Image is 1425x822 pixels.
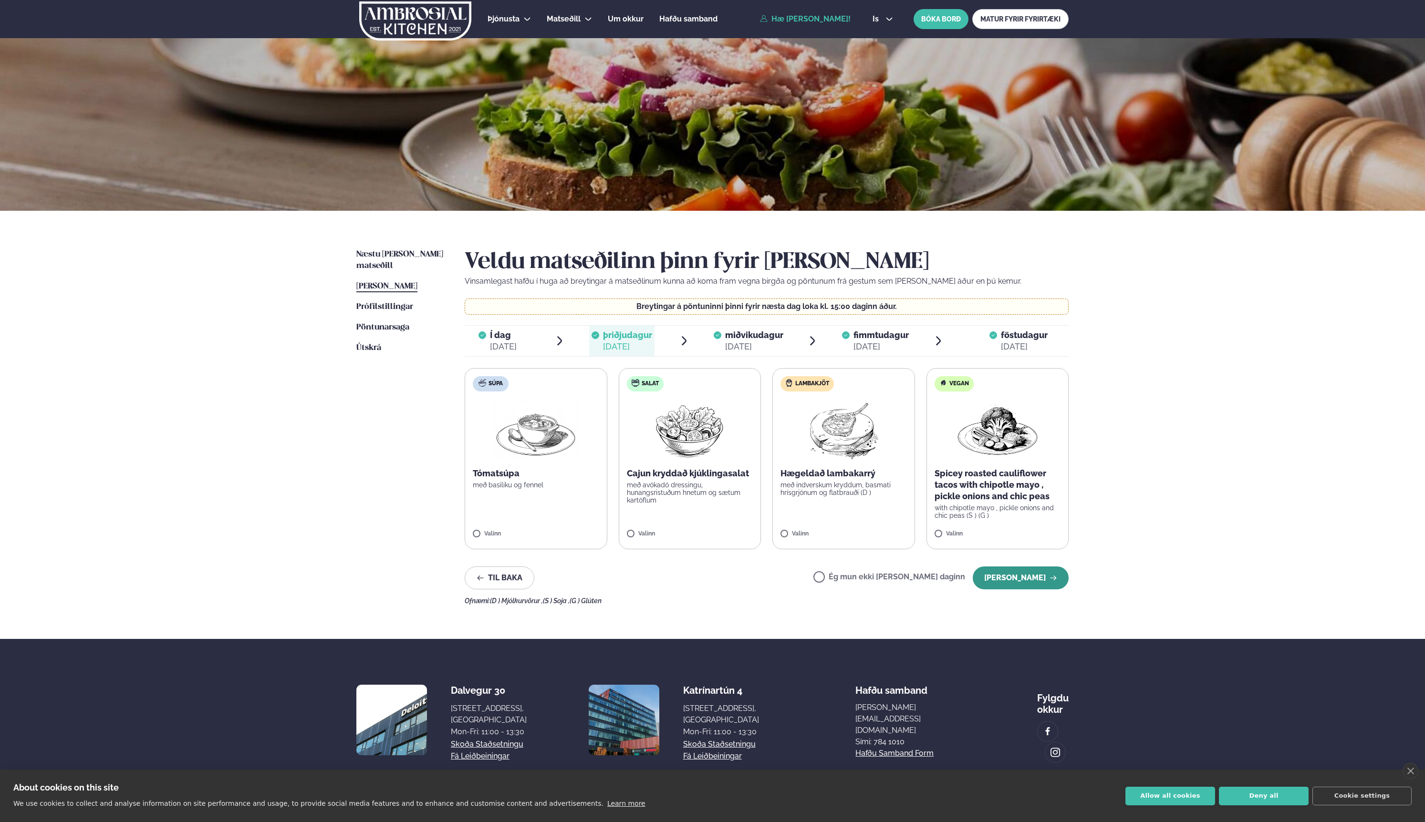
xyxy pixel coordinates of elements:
a: Fá leiðbeiningar [451,750,510,762]
span: Lambakjöt [795,380,829,388]
p: með avókadó dressingu, hunangsristuðum hnetum og sætum kartöflum [627,481,753,504]
button: Cookie settings [1312,787,1412,805]
button: Til baka [465,566,534,589]
div: [DATE] [603,341,652,352]
span: Pöntunarsaga [356,323,409,331]
span: Vegan [949,380,969,388]
div: [DATE] [1001,341,1048,352]
a: close [1403,763,1418,779]
p: Breytingar á pöntuninni þinni fyrir næsta dag loka kl. 15:00 daginn áður. [475,303,1059,310]
button: Deny all [1219,787,1309,805]
a: Næstu [PERSON_NAME] matseðill [356,249,446,272]
a: Útskrá [356,342,381,354]
div: Mon-Fri: 11:00 - 13:30 [451,726,527,738]
div: [DATE] [725,341,783,352]
span: Í dag [490,329,517,341]
img: Soup.png [494,399,578,460]
div: Mon-Fri: 11:00 - 13:30 [683,726,759,738]
img: logo [358,1,472,41]
span: Um okkur [608,14,644,23]
img: image alt [1050,747,1061,758]
a: Um okkur [608,13,644,25]
span: is [873,15,882,23]
a: Hæ [PERSON_NAME]! [760,15,851,23]
span: (G ) Glúten [570,597,602,605]
span: miðvikudagur [725,330,783,340]
div: Katrínartún 4 [683,685,759,696]
span: fimmtudagur [853,330,909,340]
p: Cajun kryddað kjúklingasalat [627,468,753,479]
a: [PERSON_NAME][EMAIL_ADDRESS][DOMAIN_NAME] [855,702,940,736]
p: Tómatsúpa [473,468,599,479]
div: Dalvegur 30 [451,685,527,696]
img: Vegan.png [956,399,1040,460]
span: Hafðu samband [855,677,927,696]
span: (S ) Soja , [543,597,570,605]
img: Salad.png [647,399,732,460]
span: [PERSON_NAME] [356,282,417,290]
a: Prófílstillingar [356,301,413,313]
img: image alt [356,685,427,755]
a: image alt [1038,721,1058,741]
p: Sími: 784 1010 [855,736,940,748]
a: MATUR FYRIR FYRIRTÆKI [972,9,1069,29]
button: BÓKA BORÐ [914,9,968,29]
p: Hægeldað lambakarrý [780,468,907,479]
span: Salat [642,380,659,388]
img: Vegan.svg [939,379,947,387]
img: image alt [589,685,659,755]
p: with chipotle mayo , pickle onions and chic peas (S ) (G ) [935,504,1061,519]
span: Prófílstillingar [356,303,413,311]
button: [PERSON_NAME] [973,566,1069,589]
img: Lamb.svg [785,379,793,387]
p: Vinsamlegast hafðu í huga að breytingar á matseðlinum kunna að koma fram vegna birgða og pöntunum... [465,276,1069,287]
button: Allow all cookies [1125,787,1215,805]
p: með basiliku og fennel [473,481,599,489]
img: soup.svg [478,379,486,387]
img: Lamb-Meat.png [801,399,886,460]
span: þriðjudagur [603,330,652,340]
span: Hafðu samband [659,14,718,23]
img: image alt [1042,726,1053,737]
img: salad.svg [632,379,639,387]
span: Matseðill [547,14,581,23]
div: Ofnæmi: [465,597,1069,605]
span: Útskrá [356,344,381,352]
div: [STREET_ADDRESS], [GEOGRAPHIC_DATA] [451,703,527,726]
span: Súpa [489,380,503,388]
span: föstudagur [1001,330,1048,340]
a: Hafðu samband [659,13,718,25]
span: Þjónusta [488,14,520,23]
p: Spicey roasted cauliflower tacos with chipotle mayo , pickle onions and chic peas [935,468,1061,502]
div: [DATE] [490,341,517,352]
button: is [865,15,901,23]
a: Hafðu samband form [855,748,934,759]
a: Matseðill [547,13,581,25]
a: [PERSON_NAME] [356,281,417,292]
a: image alt [1045,742,1065,762]
a: Skoða staðsetningu [451,739,523,750]
div: [STREET_ADDRESS], [GEOGRAPHIC_DATA] [683,703,759,726]
a: Þjónusta [488,13,520,25]
p: We use cookies to collect and analyse information on site performance and usage, to provide socia... [13,800,603,807]
a: Skoða staðsetningu [683,739,756,750]
a: Fá leiðbeiningar [683,750,742,762]
p: með indverskum kryddum, basmati hrísgrjónum og flatbrauði (D ) [780,481,907,496]
span: (D ) Mjólkurvörur , [490,597,543,605]
span: Næstu [PERSON_NAME] matseðill [356,250,443,270]
strong: About cookies on this site [13,782,119,792]
div: Fylgdu okkur [1037,685,1069,715]
a: Learn more [607,800,645,807]
h2: Veldu matseðilinn þinn fyrir [PERSON_NAME] [465,249,1069,276]
div: [DATE] [853,341,909,352]
a: Pöntunarsaga [356,322,409,333]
